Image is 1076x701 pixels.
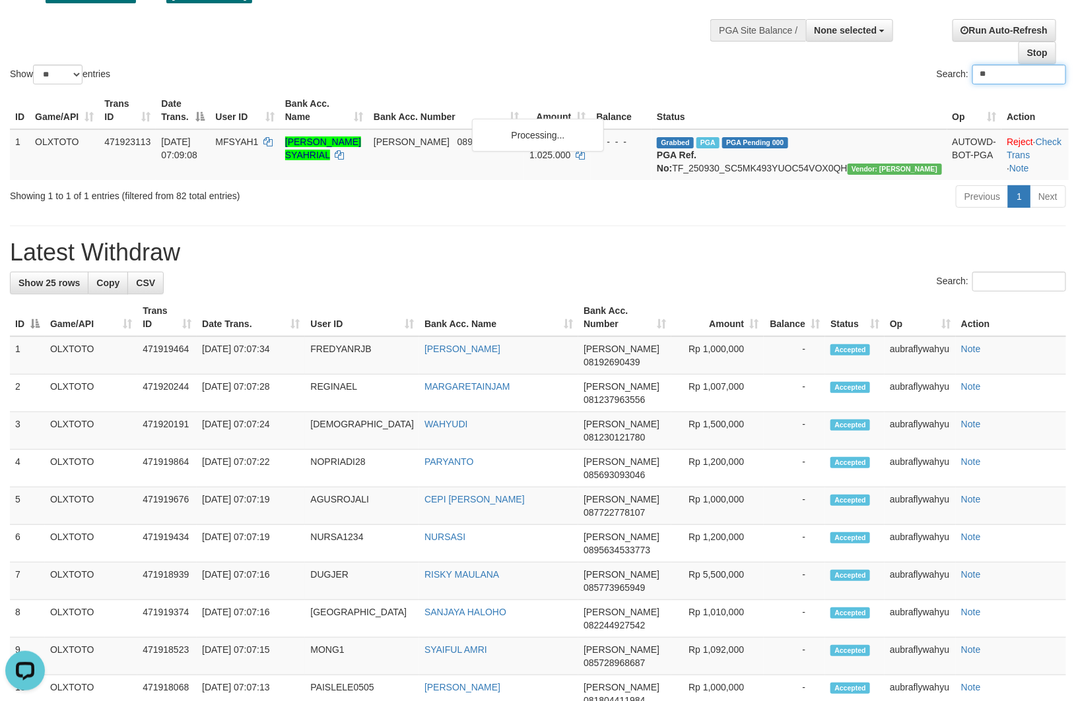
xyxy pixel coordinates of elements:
a: Copy [88,272,128,294]
td: - [764,638,825,675]
span: Accepted [830,344,870,355]
td: [DATE] 07:07:19 [197,525,305,563]
label: Show entries [10,65,110,84]
td: 1 [10,336,45,375]
td: MONG1 [305,638,419,675]
td: 9 [10,638,45,675]
a: Show 25 rows [10,272,88,294]
th: User ID: activate to sort column ascending [305,299,419,336]
td: [DATE] 07:07:28 [197,375,305,412]
span: [PERSON_NAME] [584,494,659,504]
span: Accepted [830,382,870,393]
a: 1 [1008,185,1030,208]
td: 471920191 [137,412,197,450]
span: Copy 0895634533773 to clipboard [584,545,650,555]
a: Next [1030,185,1066,208]
td: Rp 1,000,000 [671,487,764,525]
td: OLXTOTO [45,450,137,487]
th: Action [1001,92,1069,129]
td: [DATE] 07:07:19 [197,487,305,525]
span: Copy 082244927542 to clipboard [584,620,645,630]
span: None selected [815,25,877,36]
th: Bank Acc. Number: activate to sort column ascending [368,92,524,129]
span: Show 25 rows [18,278,80,288]
td: NOPRIADI28 [305,450,419,487]
td: 7 [10,563,45,600]
a: Previous [956,185,1009,208]
a: Note [961,532,981,542]
a: Note [961,419,981,429]
td: 471919374 [137,600,197,638]
span: Copy [96,278,119,288]
a: [PERSON_NAME] [424,682,500,692]
td: OLXTOTO [45,638,137,675]
td: AGUSROJALI [305,487,419,525]
a: Run Auto-Refresh [953,19,1056,42]
span: [PERSON_NAME] [584,682,659,692]
td: REGINAEL [305,375,419,412]
select: Showentries [33,65,83,84]
a: Note [961,456,981,467]
td: aubraflywahyu [885,600,956,638]
span: [PERSON_NAME] [584,381,659,392]
b: PGA Ref. No: [657,150,696,173]
th: Game/API: activate to sort column ascending [45,299,137,336]
a: WAHYUDI [424,419,468,429]
span: [PERSON_NAME] [584,532,659,542]
td: OLXTOTO [45,336,137,375]
td: aubraflywahyu [885,525,956,563]
a: CEPI [PERSON_NAME] [424,494,525,504]
td: 471918939 [137,563,197,600]
th: Status: activate to sort column ascending [825,299,885,336]
a: Check Trans [1007,137,1061,160]
span: Accepted [830,419,870,431]
td: 1 [10,129,30,180]
th: Balance: activate to sort column ascending [764,299,825,336]
a: [PERSON_NAME] [424,344,500,354]
input: Search: [972,65,1066,84]
td: Rp 1,200,000 [671,450,764,487]
span: [PERSON_NAME] [584,569,659,580]
input: Search: [972,272,1066,291]
span: Accepted [830,683,870,694]
td: - [764,375,825,412]
div: Processing... [472,119,604,152]
div: Showing 1 to 1 of 1 entries (filtered from 82 total entries) [10,184,438,202]
td: - [764,525,825,563]
span: MFSYAH1 [215,137,258,147]
h1: Latest Withdraw [10,239,1066,266]
td: OLXTOTO [45,525,137,563]
td: - [764,600,825,638]
th: User ID: activate to sort column ascending [210,92,279,129]
span: Copy 081237963556 to clipboard [584,394,645,405]
th: Game/API: activate to sort column ascending [30,92,99,129]
span: Copy 081230121780 to clipboard [584,432,645,442]
td: aubraflywahyu [885,450,956,487]
div: PGA Site Balance / [710,19,805,42]
span: Copy 08192690439 to clipboard [584,357,640,367]
td: DUGJER [305,563,419,600]
span: CSV [136,278,155,288]
td: OLXTOTO [45,412,137,450]
button: Open LiveChat chat widget [5,5,45,45]
th: Amount: activate to sort column ascending [524,92,591,129]
a: Note [961,569,981,580]
span: Copy 085773965949 to clipboard [584,582,645,593]
td: - [764,487,825,525]
td: aubraflywahyu [885,375,956,412]
td: OLXTOTO [45,375,137,412]
td: Rp 1,200,000 [671,525,764,563]
td: [DATE] 07:07:34 [197,336,305,375]
a: SYAIFUL AMRI [424,644,487,655]
span: [DATE] 07:09:08 [161,137,197,160]
td: · · [1001,129,1069,180]
a: SANJAYA HALOHO [424,607,506,617]
th: Op: activate to sort column ascending [947,92,1002,129]
th: Bank Acc. Name: activate to sort column ascending [280,92,368,129]
a: PARYANTO [424,456,473,467]
a: CSV [127,272,164,294]
span: [PERSON_NAME] [584,607,659,617]
span: Marked by aubraflywahyu [696,137,720,148]
td: 471919676 [137,487,197,525]
td: [DATE] 07:07:16 [197,563,305,600]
